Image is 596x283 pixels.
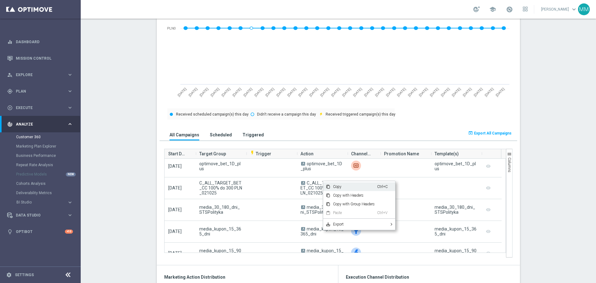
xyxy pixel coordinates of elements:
[169,132,199,138] h3: All Campaigns
[7,121,13,127] i: track_changes
[16,162,65,167] a: Repeat Rate Analysis
[297,87,308,97] text: [DATE]
[199,148,226,160] span: Target Group
[16,200,73,205] button: BI Studio keyboard_arrow_right
[16,213,67,217] span: Data Studio
[168,129,201,140] button: All Campaigns
[474,131,512,135] span: Export All Campaigns
[473,87,483,97] text: [DATE]
[232,87,242,97] text: [DATE]
[435,148,459,160] span: Template(s)
[377,208,389,217] span: Ctrl+V
[168,185,182,190] span: [DATE]
[16,144,65,149] a: Marketing Plan Explorer
[16,153,65,158] a: Business Performance
[429,87,439,97] text: [DATE]
[351,148,372,160] span: Channel(s)
[374,87,385,97] text: [DATE]
[6,272,12,278] i: settings
[168,148,187,160] span: Start Date
[7,89,73,94] div: gps_fixed Plan keyboard_arrow_right
[16,106,67,110] span: Execute
[7,213,73,218] div: Data Studio keyboard_arrow_right
[7,122,73,127] button: track_changes Analyze keyboard_arrow_right
[176,112,249,116] text: Received scheduled campaign(s) this day
[323,181,395,230] div: Context Menu
[346,274,512,280] h3: Execution Channel Distribution
[67,199,73,205] i: keyboard_arrow_right
[199,87,209,97] text: [DATE]
[7,72,73,77] div: person_search Explore keyboard_arrow_right
[319,87,330,97] text: [DATE]
[300,161,342,171] span: optimove_bet_1D_plus
[363,87,373,97] text: [DATE]
[7,229,13,235] i: lightbulb
[407,87,418,97] text: [DATE]
[540,5,578,14] a: [PERSON_NAME]keyboard_arrow_down
[7,56,73,61] button: Mission Control
[418,87,428,97] text: [DATE]
[331,191,377,200] span: Copy with Headers
[331,200,377,208] span: Copy with Group Headers
[287,87,297,97] text: [DATE]
[167,26,176,30] text: PLN0
[16,73,67,77] span: Explore
[16,132,80,142] div: Customer 360
[210,87,220,97] text: [DATE]
[301,205,305,209] span: A
[7,229,73,234] button: lightbulb Optibot +10
[67,105,73,111] i: keyboard_arrow_right
[199,226,242,236] span: media_kupon_15_365_dni
[66,172,76,176] div: NEW
[16,170,80,179] div: Predictive Models
[435,226,478,236] div: media_kupon_15_365_dni
[7,105,73,110] button: play_circle_outline Execute keyboard_arrow_right
[330,87,341,97] text: [DATE]
[67,88,73,94] i: keyboard_arrow_right
[16,200,61,204] span: BI Studio
[16,50,73,66] a: Mission Control
[243,87,253,97] text: [DATE]
[16,190,65,195] a: Deliverability Metrics
[16,135,65,139] a: Customer 360
[199,161,242,171] span: optimove_bet_1D_plus
[435,248,478,258] div: media_kupon_15_90_dni
[65,230,73,234] div: +10
[210,132,232,138] h3: Scheduled
[7,72,13,78] i: person_search
[242,132,264,138] h3: Triggered
[168,164,182,169] span: [DATE]
[351,161,361,171] div: Criteo
[385,87,395,97] text: [DATE]
[177,87,187,97] text: [DATE]
[257,112,316,116] text: Didn't receive a campaign this day
[435,161,478,171] div: optimove_bet_1D_plus
[67,72,73,78] i: keyboard_arrow_right
[164,274,331,280] h3: Marketing Action Distribution
[351,226,361,236] div: Facebook Custom Audience
[241,129,265,140] button: Triggered
[16,160,80,170] div: Repeat Rate Analysis
[188,87,198,97] text: [DATE]
[341,87,352,97] text: [DATE]
[571,6,577,13] span: keyboard_arrow_down
[489,6,496,13] span: school
[7,105,67,111] div: Execute
[7,212,67,218] div: Data Studio
[352,87,363,97] text: [DATE]
[7,121,67,127] div: Analyze
[301,181,305,185] span: A
[16,122,67,126] span: Analyze
[351,248,361,258] div: Facebook Custom Audience
[199,205,242,215] span: media_30_180_dni_STSPolityka
[7,72,67,78] div: Explore
[7,89,13,94] i: gps_fixed
[264,87,275,97] text: [DATE]
[16,89,67,93] span: Plan
[300,180,344,195] span: C_ALL_TARGET_BET_CC 100% do 300 PLN_021025
[16,179,80,188] div: Cohorts Analysis
[301,162,305,166] span: A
